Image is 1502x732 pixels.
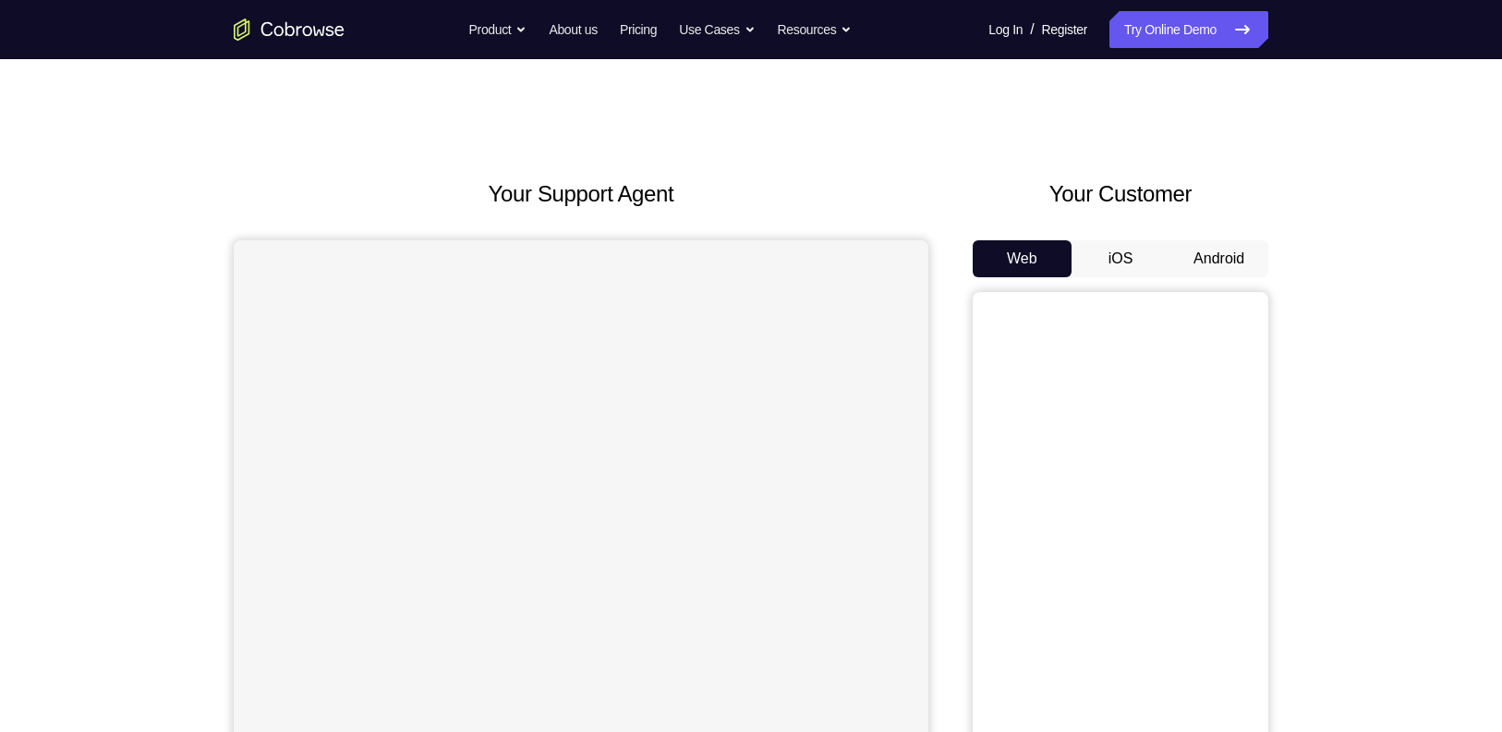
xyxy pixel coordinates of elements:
[988,11,1023,48] a: Log In
[778,11,853,48] button: Resources
[1072,240,1170,277] button: iOS
[469,11,527,48] button: Product
[549,11,597,48] a: About us
[1030,18,1034,41] span: /
[679,11,755,48] button: Use Cases
[973,177,1268,211] h2: Your Customer
[1042,11,1087,48] a: Register
[234,177,928,211] h2: Your Support Agent
[620,11,657,48] a: Pricing
[1169,240,1268,277] button: Android
[973,240,1072,277] button: Web
[1109,11,1268,48] a: Try Online Demo
[234,18,345,41] a: Go to the home page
